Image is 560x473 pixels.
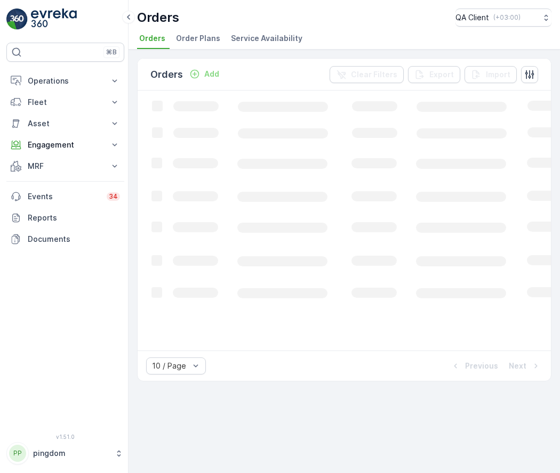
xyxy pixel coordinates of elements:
[28,234,120,244] p: Documents
[6,9,28,30] img: logo
[429,69,454,80] p: Export
[139,33,165,44] span: Orders
[6,229,124,250] a: Documents
[28,213,120,223] p: Reports
[231,33,302,44] span: Service Availability
[204,69,219,79] p: Add
[6,186,124,207] a: Events34
[455,12,489,23] p: QA Client
[6,156,124,177] button: MRF
[176,33,220,44] span: Order Plans
[28,76,103,86] p: Operations
[465,66,517,83] button: Import
[137,9,179,26] p: Orders
[6,207,124,229] a: Reports
[31,9,77,30] img: logo_light-DOdMpM7g.png
[6,434,124,440] span: v 1.51.0
[33,448,109,459] p: pingdom
[509,361,526,371] p: Next
[6,134,124,156] button: Engagement
[6,442,124,464] button: PPpingdom
[508,360,542,372] button: Next
[9,445,26,462] div: PP
[106,48,117,56] p: ⌘B
[28,97,103,108] p: Fleet
[6,113,124,134] button: Asset
[6,92,124,113] button: Fleet
[28,140,103,150] p: Engagement
[150,67,183,82] p: Orders
[109,192,118,201] p: 34
[493,13,521,22] p: ( +03:00 )
[465,361,498,371] p: Previous
[351,69,397,80] p: Clear Filters
[6,70,124,92] button: Operations
[408,66,460,83] button: Export
[28,191,100,202] p: Events
[185,68,223,80] button: Add
[455,9,551,27] button: QA Client(+03:00)
[330,66,404,83] button: Clear Filters
[28,161,103,172] p: MRF
[449,360,499,372] button: Previous
[28,118,103,129] p: Asset
[486,69,510,80] p: Import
